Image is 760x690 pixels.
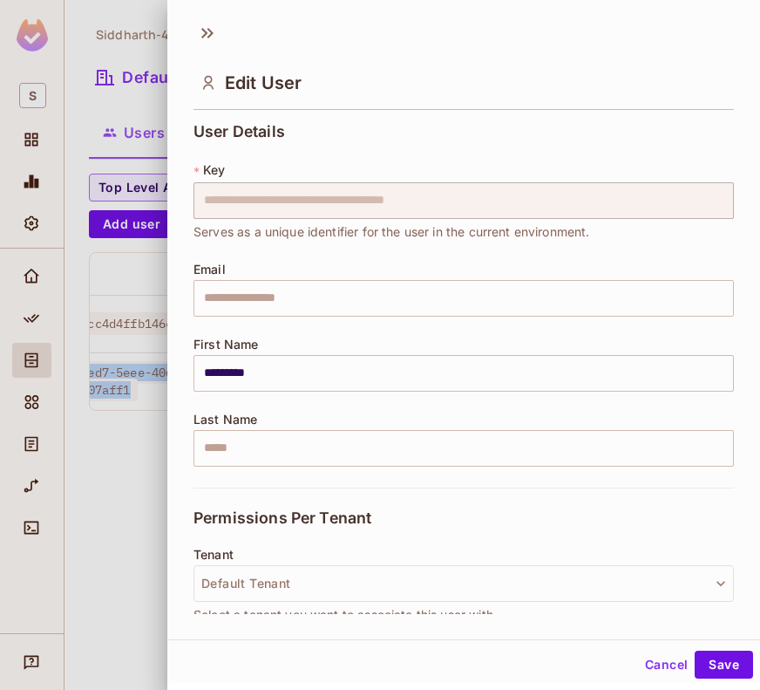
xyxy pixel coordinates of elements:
span: User Details [193,123,285,140]
span: Key [203,163,225,177]
span: Email [193,263,226,277]
span: Select a tenant you want to associate this user with. [193,605,497,625]
span: Last Name [193,413,257,427]
span: Edit User [225,72,302,93]
span: First Name [193,338,259,352]
button: Default Tenant [193,565,734,602]
button: Cancel [638,651,695,679]
button: Save [695,651,753,679]
span: Permissions Per Tenant [193,509,371,527]
span: Serves as a unique identifier for the user in the current environment. [193,222,590,242]
span: Tenant [193,548,234,562]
